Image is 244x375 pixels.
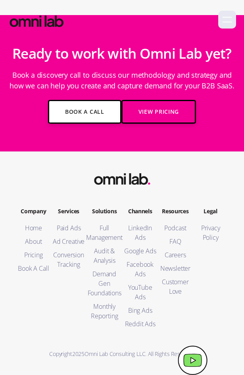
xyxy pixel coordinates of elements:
a: Pricing [16,250,51,260]
a: home [8,10,67,29]
a: Careers [158,250,193,260]
a: Privacy Policy [193,223,228,242]
h2: Legal [193,207,228,215]
p: Book a discovery call to discuss our methodology and strategy and how we can help you create and ... [8,66,236,95]
span: 2025 [72,350,85,358]
a: Full Management [86,223,122,242]
a: Ad Creative [51,237,86,246]
div: Copyright Omni Lab Consulting LLC. All Rights Reserved. [49,348,195,359]
a: Facebook Ads [123,260,158,279]
a: Conversion Tracking [51,250,86,269]
a: About [16,237,51,246]
img: Omni Lab: B2B SaaS Demand Generation Agency [8,10,67,29]
a: Newsletter [158,264,193,273]
h2: Solutions [86,207,122,215]
h2: Company [16,207,51,215]
a: Book a Call [48,100,121,124]
h2: Services [51,207,86,215]
a: LinkedIn Ads [123,223,158,242]
a: Podcast [158,223,193,233]
a: Monthly Reporting [86,302,122,321]
h2: Resources [158,207,193,215]
a: Google Ads [123,246,158,256]
h2: Ready to work with Omni Lab yet? [12,41,232,66]
a: Demand Gen Foundations [86,269,122,298]
a: FAQ [158,237,193,246]
iframe: Chat Widget [101,283,244,375]
a: Audit & Analysis [86,246,122,265]
a: View Pricing [121,100,196,124]
a: Home [16,223,51,233]
img: Omni Lab: B2B SaaS Demand Generation Agency [92,168,152,187]
a: Book A Call [16,264,51,273]
div: menu [218,11,236,29]
h2: Channels [123,207,158,215]
a: Paid Ads [51,223,86,233]
a: Customer Love [158,277,193,296]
